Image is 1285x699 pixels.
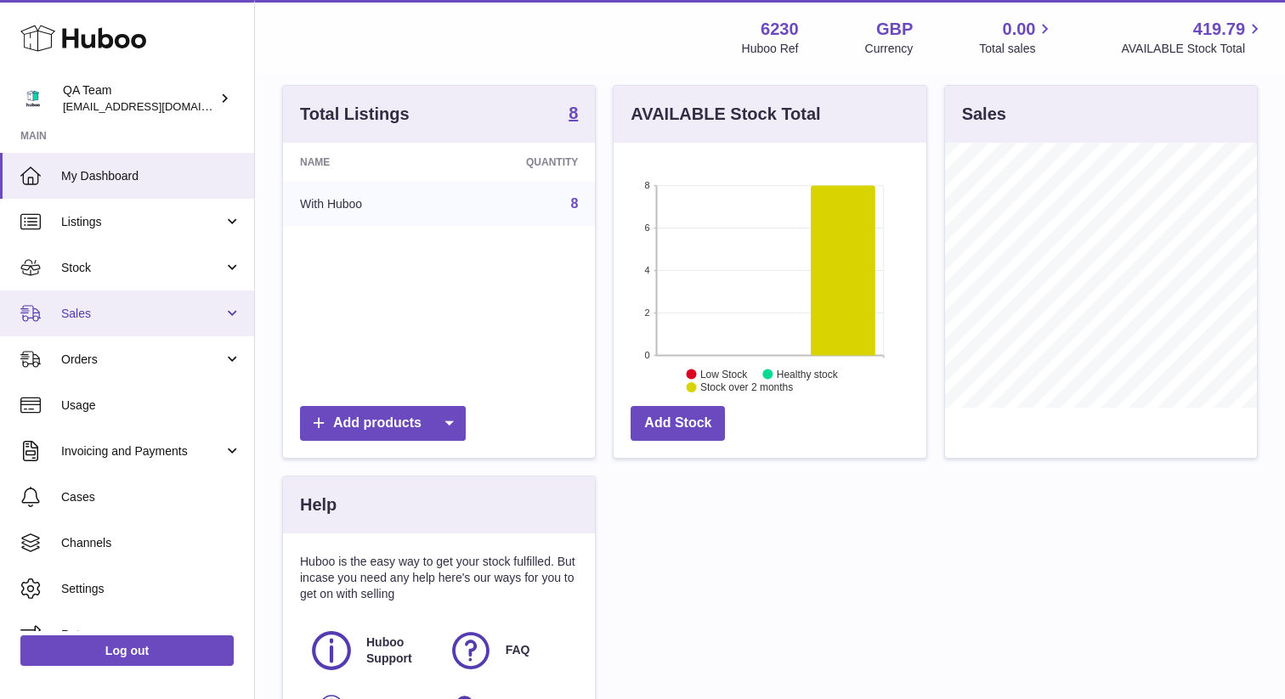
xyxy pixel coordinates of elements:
th: Quantity [448,143,596,182]
text: 4 [645,265,650,275]
a: 8 [569,104,578,125]
a: Huboo Support [309,628,431,674]
strong: 6230 [761,18,799,41]
span: Total sales [979,41,1055,57]
a: 8 [570,196,578,211]
a: 419.79 AVAILABLE Stock Total [1121,18,1265,57]
a: 0.00 Total sales [979,18,1055,57]
text: Low Stock [700,369,748,381]
span: Sales [61,306,224,322]
span: Huboo Support [366,634,429,667]
p: Huboo is the easy way to get your stock fulfilled. But incase you need any help here's our ways f... [300,554,578,602]
span: Cases [61,489,241,505]
div: QA Team [63,82,216,115]
span: Usage [61,397,241,414]
strong: 8 [569,104,578,121]
text: 6 [645,223,650,233]
span: Channels [61,535,241,551]
span: [EMAIL_ADDRESS][DOMAIN_NAME] [63,99,250,113]
text: Healthy stock [777,369,839,381]
span: FAQ [506,642,530,658]
span: Returns [61,627,241,643]
h3: Total Listings [300,103,410,126]
strong: GBP [876,18,913,41]
span: Listings [61,214,224,230]
h3: AVAILABLE Stock Total [631,103,820,126]
span: Settings [61,581,241,597]
text: 8 [645,180,650,190]
span: My Dashboard [61,168,241,184]
th: Name [283,143,448,182]
span: Stock [61,260,224,276]
text: 2 [645,307,650,318]
h3: Sales [962,103,1006,126]
span: Orders [61,352,224,368]
td: With Huboo [283,182,448,226]
a: Add products [300,406,466,441]
a: Add Stock [631,406,725,441]
span: 419.79 [1193,18,1245,41]
text: 0 [645,350,650,360]
div: Huboo Ref [742,41,799,57]
img: QATestClient@hubboo.co.uk [20,86,46,111]
span: Invoicing and Payments [61,443,224,459]
div: Currency [865,41,914,57]
span: AVAILABLE Stock Total [1121,41,1265,57]
span: 0.00 [1003,18,1036,41]
a: FAQ [448,628,570,674]
h3: Help [300,493,337,516]
a: Log out [20,635,234,666]
text: Stock over 2 months [700,381,793,393]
